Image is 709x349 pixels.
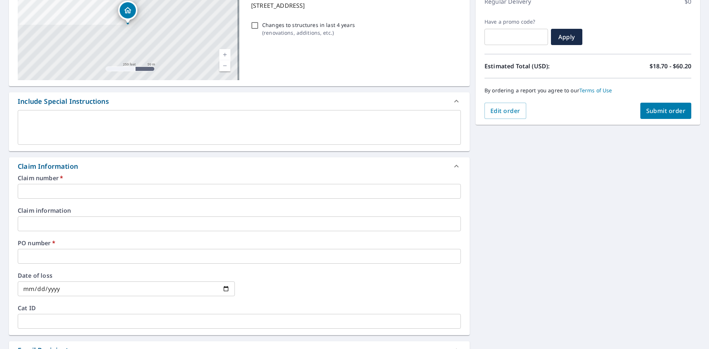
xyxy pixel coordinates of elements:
[18,240,461,246] label: PO number
[490,107,520,115] span: Edit order
[18,96,109,106] div: Include Special Instructions
[484,62,588,71] p: Estimated Total (USD):
[262,29,355,37] p: ( renovations, additions, etc. )
[640,103,692,119] button: Submit order
[219,49,230,60] a: Current Level 17, Zoom In
[18,161,78,171] div: Claim Information
[484,103,526,119] button: Edit order
[484,18,548,25] label: Have a promo code?
[18,273,235,278] label: Date of loss
[579,87,612,94] a: Terms of Use
[650,62,691,71] p: $18.70 - $60.20
[646,107,686,115] span: Submit order
[551,29,582,45] button: Apply
[18,175,461,181] label: Claim number
[18,305,461,311] label: Cat ID
[9,92,470,110] div: Include Special Instructions
[262,21,355,29] p: Changes to structures in last 4 years
[118,1,137,24] div: Dropped pin, building 1, Residential property, 9169 Perseverance Dr Harrisburg, NC 28075
[9,157,470,175] div: Claim Information
[557,33,576,41] span: Apply
[18,208,461,213] label: Claim information
[219,60,230,71] a: Current Level 17, Zoom Out
[251,1,458,10] p: [STREET_ADDRESS]
[484,87,691,94] p: By ordering a report you agree to our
